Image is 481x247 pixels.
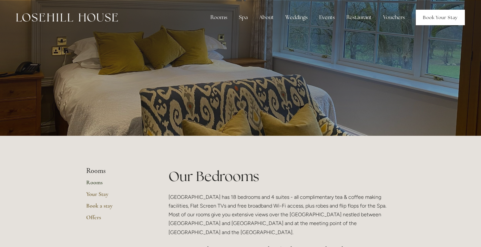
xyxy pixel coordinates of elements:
a: Book Your Stay [416,10,465,25]
div: Restaurant [341,11,377,24]
p: [GEOGRAPHIC_DATA] has 18 bedrooms and 4 suites - all complimentary tea & coffee making facilities... [169,193,395,237]
h1: Our Bedrooms [169,167,395,186]
a: Book a stay [86,202,148,214]
a: Offers [86,214,148,225]
a: Your Stay [86,190,148,202]
div: Events [314,11,340,24]
a: Vouchers [378,11,410,24]
li: Rooms [86,167,148,175]
div: About [254,11,279,24]
div: Spa [234,11,253,24]
div: Weddings [280,11,313,24]
a: Rooms [86,179,148,190]
img: Losehill House [16,13,118,22]
div: Rooms [205,11,232,24]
